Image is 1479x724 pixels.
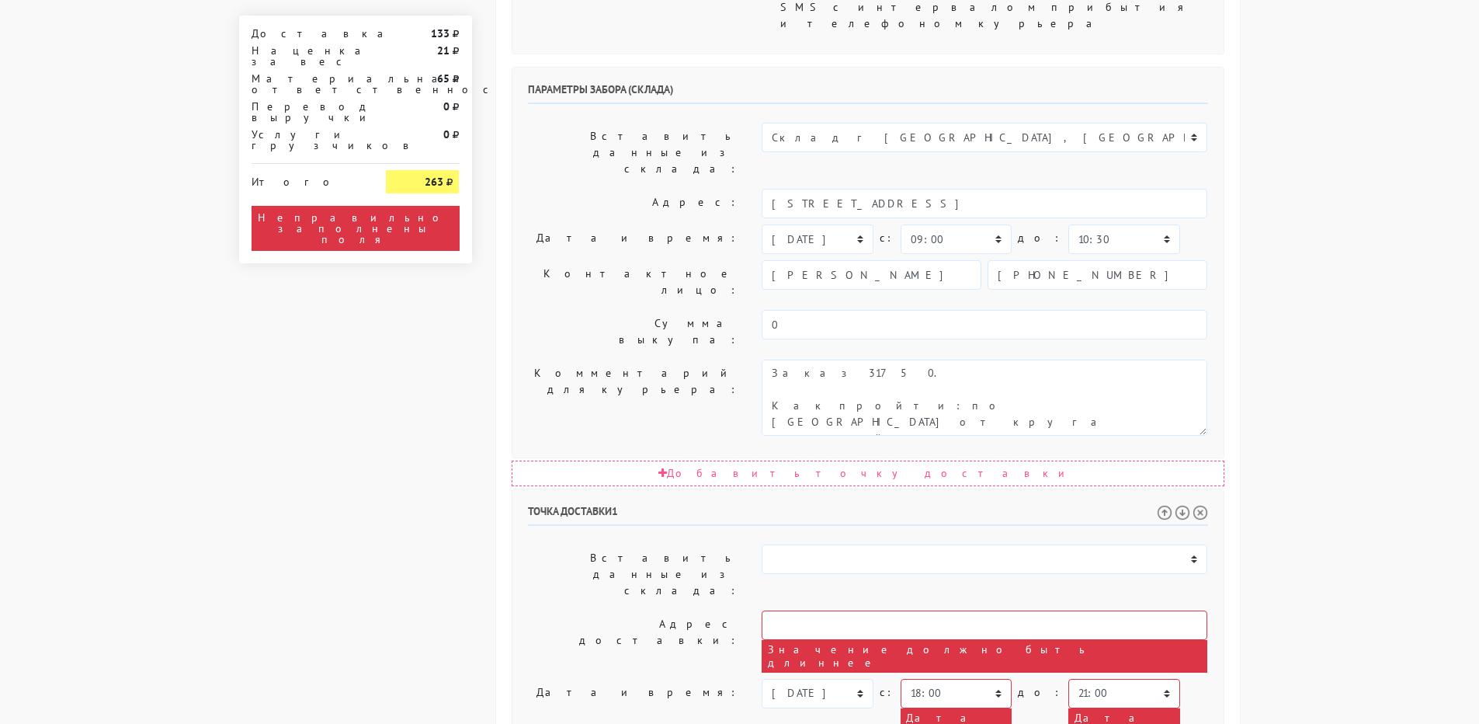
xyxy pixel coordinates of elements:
[880,225,894,252] label: c:
[443,127,450,141] strong: 0
[1018,679,1062,706] label: до:
[252,170,363,187] div: Итого
[252,206,460,251] div: Неправильно заполнены поля
[516,189,751,218] label: Адрес:
[516,123,751,183] label: Вставить данные из склада:
[528,83,1208,104] h6: Параметры забора (склада)
[512,461,1224,486] div: Добавить точку доставки
[443,99,450,113] strong: 0
[612,504,618,518] span: 1
[1018,225,1062,252] label: до:
[240,129,375,151] div: Услуги грузчиков
[240,45,375,67] div: Наценка за вес
[762,640,1207,673] div: Значение должно быть длиннее
[516,545,751,604] label: Вставить данные из склада:
[437,44,450,57] strong: 21
[880,679,894,706] label: c:
[762,260,981,290] input: Имя
[240,101,375,123] div: Перевод выручки
[240,28,375,39] div: Доставка
[516,260,751,304] label: Контактное лицо:
[516,360,751,436] label: Комментарий для курьера:
[988,260,1207,290] input: Телефон
[240,73,375,95] div: Материальная ответственность
[516,611,751,673] label: Адрес доставки:
[425,175,443,189] strong: 263
[516,310,751,353] label: Сумма выкупа:
[762,360,1207,436] textarea: Как пройти: по [GEOGRAPHIC_DATA] от круга второй поворот во двор. Серые ворота с калиткой между а...
[437,71,450,85] strong: 65
[516,225,751,254] label: Дата и время:
[528,505,1208,526] h6: Точка доставки
[431,26,450,40] strong: 133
